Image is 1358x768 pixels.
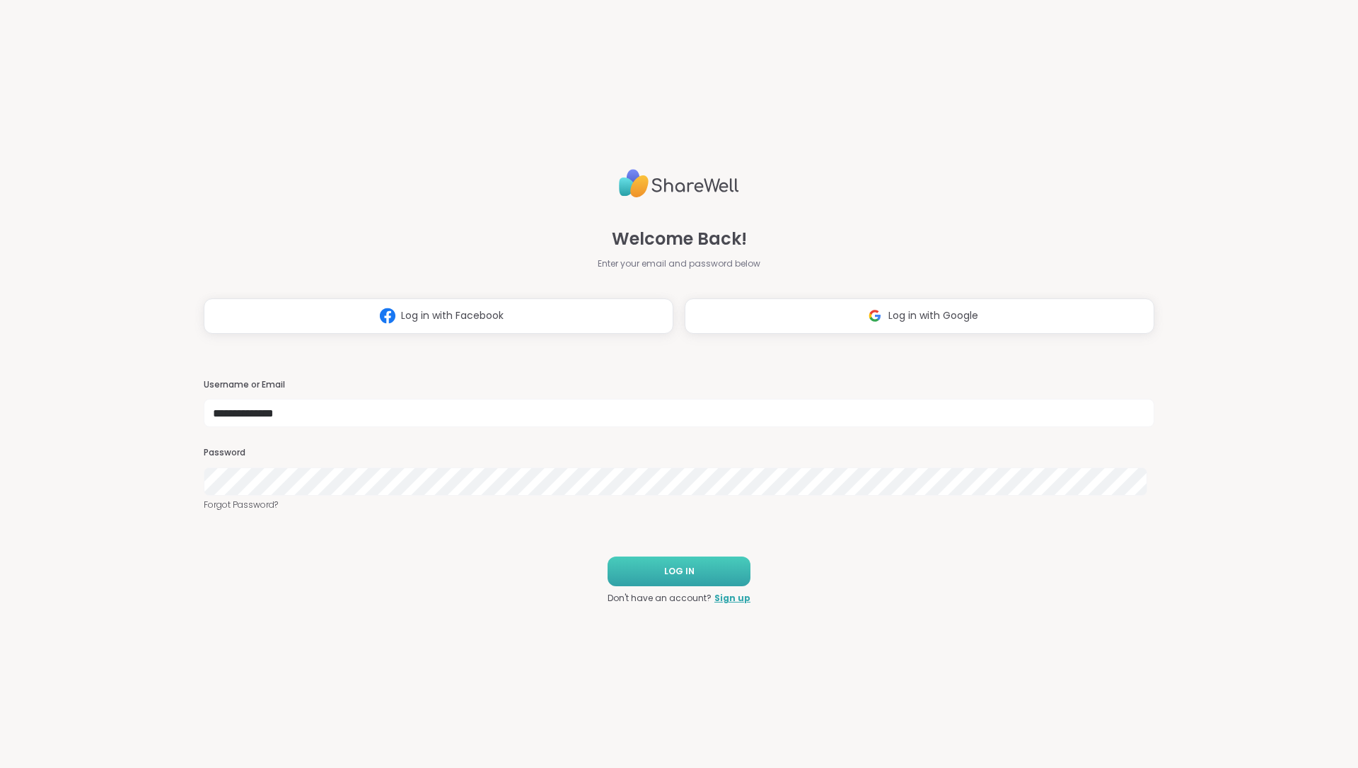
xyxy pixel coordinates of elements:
h3: Username or Email [204,379,1154,391]
span: Enter your email and password below [598,257,760,270]
span: Don't have an account? [608,592,712,605]
span: Welcome Back! [612,226,747,252]
button: LOG IN [608,557,750,586]
a: Sign up [714,592,750,605]
button: Log in with Facebook [204,298,673,334]
h3: Password [204,447,1154,459]
span: Log in with Facebook [401,308,504,323]
button: Log in with Google [685,298,1154,334]
img: ShareWell Logomark [861,303,888,329]
img: ShareWell Logo [619,163,739,204]
img: ShareWell Logomark [374,303,401,329]
a: Forgot Password? [204,499,1154,511]
span: LOG IN [664,565,695,578]
span: Log in with Google [888,308,978,323]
